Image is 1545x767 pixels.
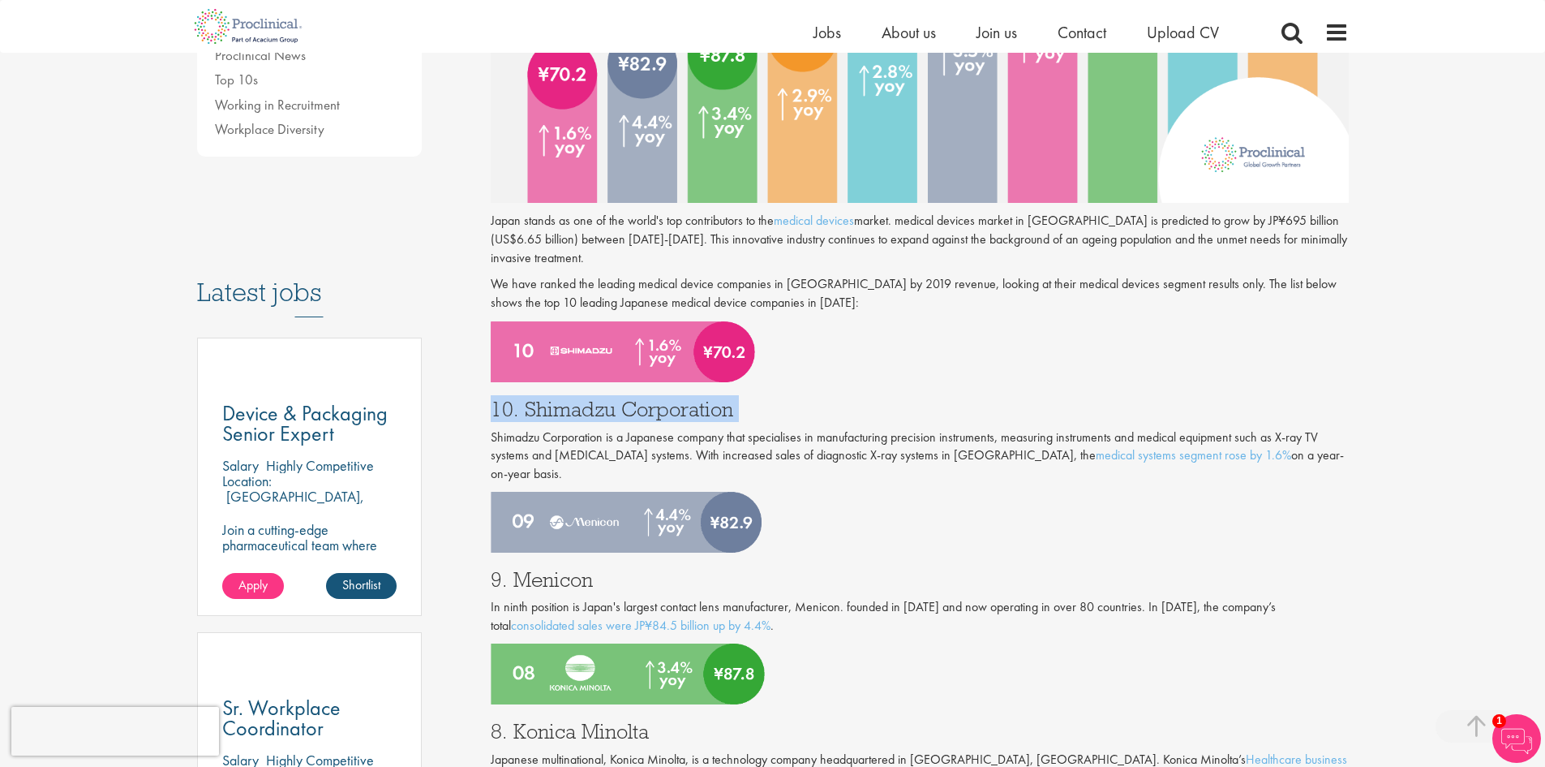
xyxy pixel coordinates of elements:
a: About us [882,22,936,43]
a: Device & Packaging Senior Expert [222,403,397,444]
a: Sr. Workplace Coordinator [222,698,397,739]
span: Apply [238,576,268,593]
a: medical systems segment rose by 1.6% [1096,446,1291,463]
a: Top 10s [215,71,258,88]
span: Location: [222,472,272,490]
iframe: reCAPTCHA [11,707,219,756]
p: We have ranked the leading medical device companies in [GEOGRAPHIC_DATA] by 2019 revenue, looking... [491,275,1349,312]
a: consolidated sales were JP¥84.5 billion up by 4.4% [511,617,770,634]
p: [GEOGRAPHIC_DATA], [GEOGRAPHIC_DATA] [222,487,364,521]
a: Workplace Diversity [215,120,324,138]
p: Join a cutting-edge pharmaceutical team where your precision and passion for quality will help sh... [222,522,397,599]
span: Salary [222,456,259,475]
a: Jobs [813,22,841,43]
h3: 8. Konica Minolta [491,721,1349,742]
a: Contact [1058,22,1106,43]
a: Working in Recruitment [215,96,340,114]
a: medical devices [774,212,854,229]
p: Highly Competitive [266,456,374,475]
p: Shimadzu Corporation is a Japanese company that specialises in manufacturing precision instrument... [491,429,1349,485]
a: Proclinical News [215,46,306,64]
h3: 10. Shimadzu Corporation [491,399,1349,420]
img: Chatbot [1492,714,1541,763]
p: In ninth position is Japan's largest contact lens manufacturer, Menicon. founded in [DATE] and no... [491,598,1349,636]
h3: Latest jobs [197,238,423,317]
a: Apply [222,573,284,599]
span: Sr. Workplace Coordinator [222,694,341,742]
p: Japan stands as one of the world's top contributors to the market. medical devices market in [GEO... [491,212,1349,268]
h3: 9. Menicon [491,569,1349,590]
a: Upload CV [1147,22,1219,43]
a: Shortlist [326,573,397,599]
span: 1 [1492,714,1506,728]
span: Device & Packaging Senior Expert [222,399,388,447]
a: Join us [976,22,1017,43]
